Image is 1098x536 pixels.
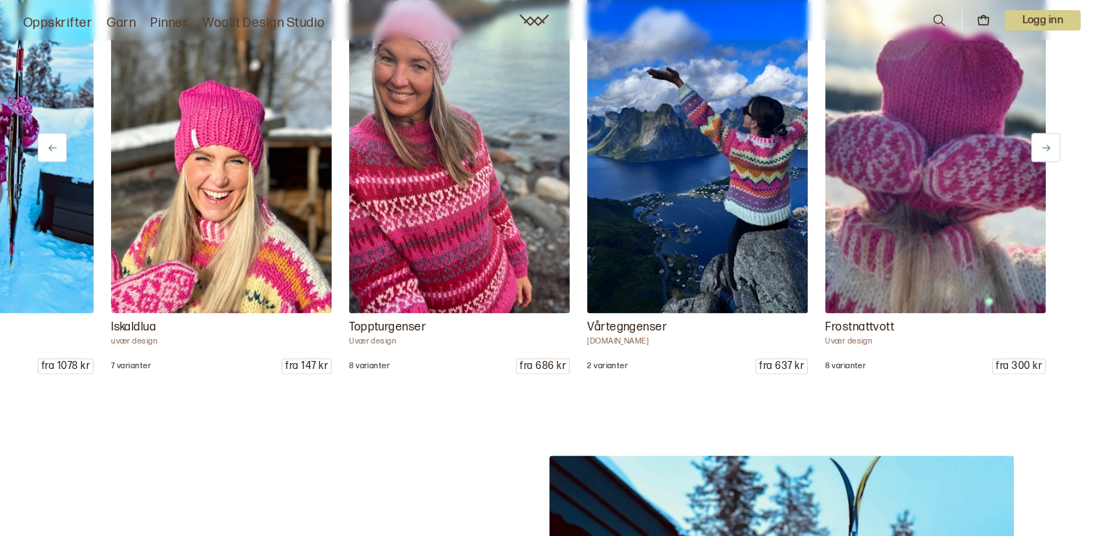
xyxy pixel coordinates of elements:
[993,359,1045,373] p: fra 300 kr
[1004,10,1081,31] p: Logg inn
[349,336,570,346] p: Uvær design
[202,13,325,33] a: Woolit Design Studio
[38,359,93,373] p: fra 1078 kr
[282,359,331,373] p: fra 147 kr
[111,336,332,346] p: uvær design
[587,319,808,336] p: Vårtegngenser
[1004,10,1081,31] button: User dropdown
[150,13,188,33] a: Pinner
[349,361,390,371] p: 8 varianter
[825,336,1046,346] p: Uvær design
[825,361,866,371] p: 8 varianter
[587,336,808,346] p: [DOMAIN_NAME]
[23,13,92,33] a: Oppskrifter
[349,319,570,336] p: Toppturgenser
[825,319,1046,336] p: Frostnattvott
[520,15,549,26] a: Woolit
[111,361,151,371] p: 7 varianter
[517,359,569,373] p: fra 686 kr
[587,361,628,371] p: 2 varianter
[756,359,807,373] p: fra 637 kr
[107,13,136,33] a: Garn
[111,319,332,336] p: Iskaldlua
